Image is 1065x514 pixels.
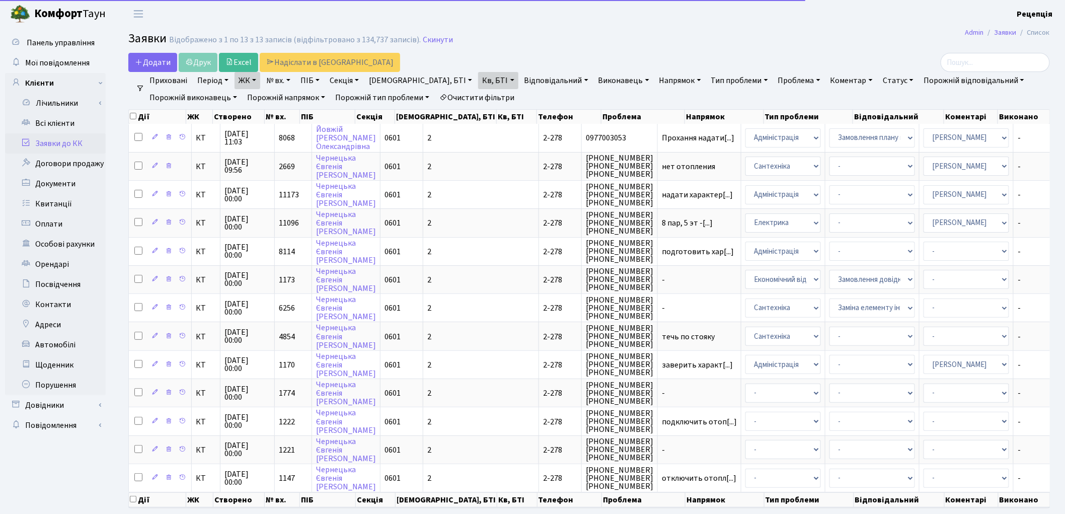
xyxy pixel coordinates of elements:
[543,445,562,456] span: 2-278
[1017,9,1053,20] b: Рецепція
[586,381,653,405] span: [PHONE_NUMBER] [PHONE_NUMBER] [PHONE_NUMBER]
[196,276,216,284] span: КТ
[586,409,653,433] span: [PHONE_NUMBER] [PHONE_NUMBER] [PHONE_NUMBER]
[662,473,736,484] span: отключить отопл[...]
[853,110,944,124] th: Відповідальний
[5,355,106,375] a: Щоденник
[945,492,999,507] th: Коментарі
[279,388,295,399] span: 1774
[1017,27,1050,38] li: Список
[5,214,106,234] a: Оплати
[662,333,737,341] span: течь по стояку
[316,266,376,294] a: ЧернецькаЄвгенія[PERSON_NAME]
[5,174,106,194] a: Документи
[193,72,233,89] a: Період
[224,243,270,259] span: [DATE] 00:00
[427,161,431,172] span: 2
[5,295,106,315] a: Контакти
[126,6,151,22] button: Переключити навігацію
[296,72,324,89] a: ПІБ
[243,89,329,106] a: Порожній напрямок
[765,492,854,507] th: Тип проблеми
[427,359,431,371] span: 2
[5,73,106,93] a: Клієнти
[586,134,653,142] span: 0977003053
[316,238,376,266] a: ЧернецькаЄвгенія[PERSON_NAME]
[543,132,562,143] span: 2-278
[497,492,537,507] th: Кв, БТІ
[5,133,106,154] a: Заявки до КК
[5,395,106,415] a: Довідники
[385,246,401,257] span: 0601
[5,375,106,395] a: Порушення
[279,161,295,172] span: 2669
[224,385,270,401] span: [DATE] 00:00
[365,72,476,89] a: [DEMOGRAPHIC_DATA], БТІ
[586,183,653,207] span: [PHONE_NUMBER] [PHONE_NUMBER] [PHONE_NUMBER]
[316,408,376,436] a: ЧернецькаЄвгенія[PERSON_NAME]
[538,492,602,507] th: Телефон
[586,154,653,178] span: [PHONE_NUMBER] [PHONE_NUMBER] [PHONE_NUMBER]
[224,356,270,373] span: [DATE] 00:00
[224,328,270,344] span: [DATE] 00:00
[543,303,562,314] span: 2-278
[435,89,518,106] a: Очистити фільтри
[543,388,562,399] span: 2-278
[662,246,734,257] span: подготовить хар[...]
[262,72,294,89] a: № вх.
[586,324,653,348] span: [PHONE_NUMBER] [PHONE_NUMBER] [PHONE_NUMBER]
[385,359,401,371] span: 0601
[385,473,401,484] span: 0601
[224,413,270,429] span: [DATE] 00:00
[300,110,355,124] th: ПІБ
[879,72,918,89] a: Статус
[331,89,433,106] a: Порожній тип проблеми
[5,254,106,274] a: Орендарі
[279,359,295,371] span: 1170
[427,331,431,342] span: 2
[543,161,562,172] span: 2-278
[5,154,106,174] a: Договори продажу
[543,416,562,427] span: 2-278
[662,446,737,454] span: -
[219,53,258,72] a: Excel
[594,72,653,89] a: Виконавець
[5,194,106,214] a: Квитанції
[385,416,401,427] span: 0601
[950,22,1065,43] nav: breadcrumb
[396,492,497,507] th: [DEMOGRAPHIC_DATA], БТІ
[213,110,265,124] th: Створено
[662,217,713,229] span: 8 пар, 5 эт -[...]
[196,191,216,199] span: КТ
[186,110,213,124] th: ЖК
[186,492,213,507] th: ЖК
[662,132,734,143] span: Прохання надати[...]
[385,388,401,399] span: 0601
[224,470,270,486] span: [DATE] 00:00
[920,72,1028,89] a: Порожній відповідальний
[224,442,270,458] span: [DATE] 00:00
[602,492,686,507] th: Проблема
[12,93,106,113] a: Лічильники
[224,215,270,231] span: [DATE] 00:00
[586,352,653,377] span: [PHONE_NUMBER] [PHONE_NUMBER] [PHONE_NUMBER]
[196,163,216,171] span: КТ
[196,134,216,142] span: КТ
[300,492,356,507] th: ПІБ
[543,274,562,285] span: 2-278
[316,181,376,209] a: ЧернецькаЄвгенія[PERSON_NAME]
[5,274,106,295] a: Посвідчення
[279,246,295,257] span: 8114
[279,274,295,285] span: 1173
[685,110,764,124] th: Напрямок
[662,304,737,312] span: -
[427,132,431,143] span: 2
[385,161,401,172] span: 0601
[128,30,167,47] span: Заявки
[34,6,83,22] b: Комфорт
[196,304,216,312] span: КТ
[196,446,216,454] span: КТ
[224,130,270,146] span: [DATE] 11:03
[145,89,241,106] a: Порожній виконавець
[196,418,216,426] span: КТ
